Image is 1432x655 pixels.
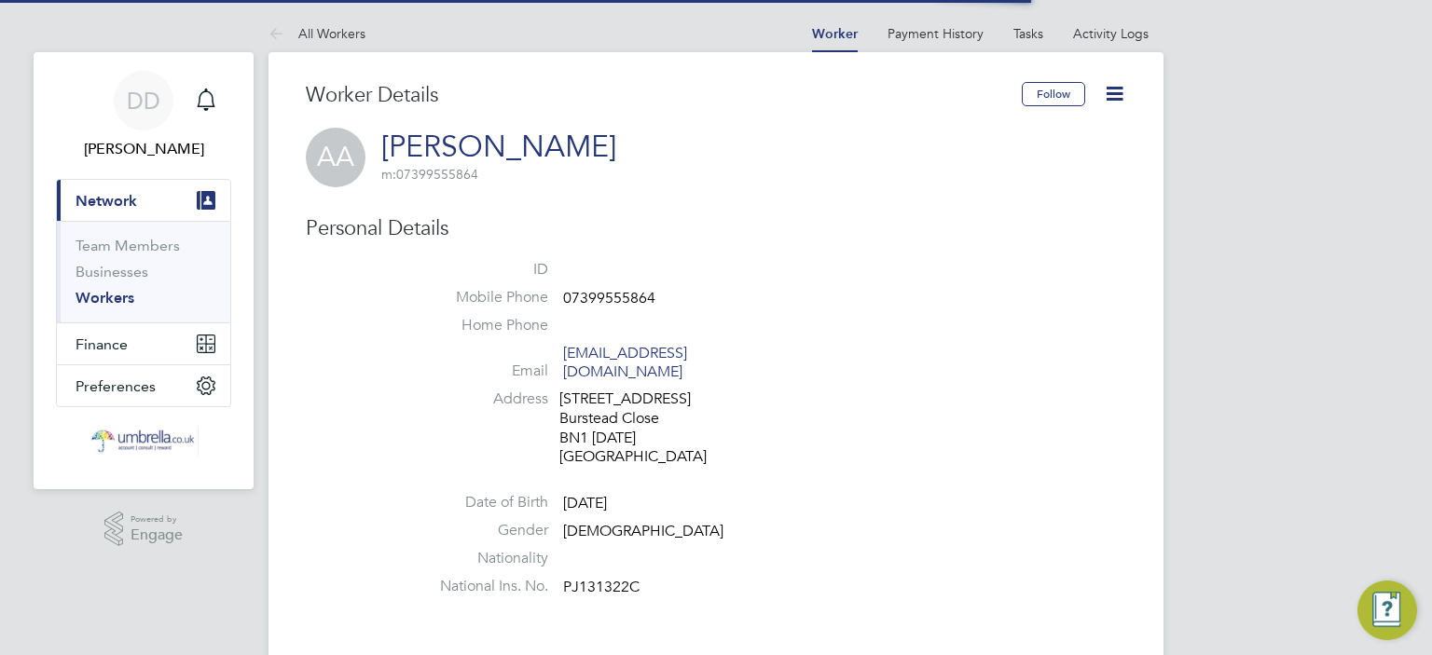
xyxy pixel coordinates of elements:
label: Mobile Phone [418,288,548,307]
button: Engage Resource Center [1357,580,1417,640]
span: Network [76,192,137,210]
span: Dexter Dyer [56,138,231,160]
span: Preferences [76,377,156,395]
button: Network [57,180,230,221]
span: m: [381,166,396,183]
div: [STREET_ADDRESS] Burstead Close BN1 [DATE] [GEOGRAPHIC_DATA] [559,389,737,467]
a: DD[PERSON_NAME] [56,71,231,160]
label: Nationality [418,549,548,568]
nav: Main navigation [34,52,254,489]
span: 07399555864 [563,289,655,307]
span: Finance [76,335,128,353]
span: [DATE] [563,494,607,512]
span: PJ131322C [563,578,640,596]
a: All Workers [268,25,365,42]
a: [PERSON_NAME] [381,129,616,165]
div: Network [57,221,230,322]
label: National Ins. No. [418,577,548,596]
button: Preferences [57,365,230,406]
a: Go to home page [56,426,231,456]
span: [DEMOGRAPHIC_DATA] [563,522,723,540]
label: ID [418,260,548,280]
a: [EMAIL_ADDRESS][DOMAIN_NAME] [563,344,687,382]
label: Email [418,362,548,381]
button: Follow [1022,82,1085,106]
span: Engage [131,527,183,543]
a: Tasks [1013,25,1043,42]
span: 07399555864 [381,166,478,183]
label: Date of Birth [418,493,548,512]
span: Powered by [131,512,183,527]
span: DD [127,89,160,113]
label: Home Phone [418,316,548,335]
img: umbrella-logo-retina.png [89,426,199,456]
a: Team Members [76,237,180,254]
a: Worker [812,26,858,42]
h3: Worker Details [306,82,1022,109]
a: Activity Logs [1073,25,1149,42]
a: Payment History [888,25,984,42]
h3: Personal Details [306,215,1126,242]
a: Workers [76,289,134,307]
a: Businesses [76,263,148,280]
span: AA [306,128,365,187]
label: Address [418,389,548,409]
label: Gender [418,521,548,540]
a: Powered byEngage [104,512,184,547]
button: Finance [57,323,230,364]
